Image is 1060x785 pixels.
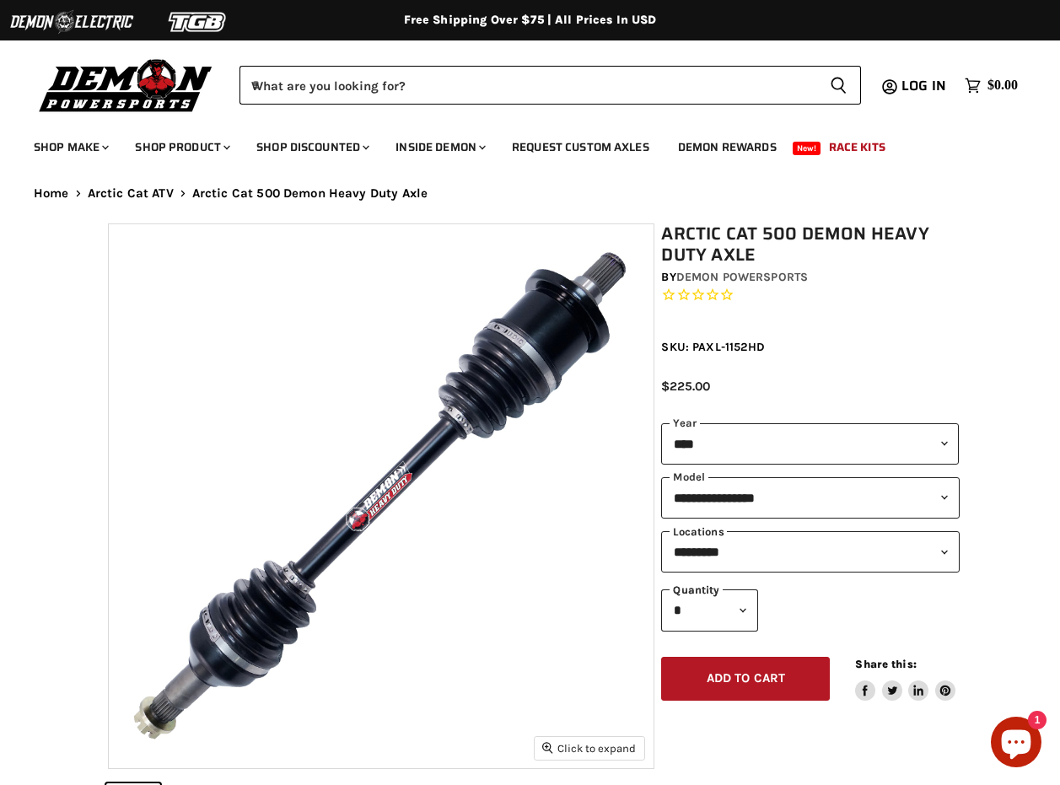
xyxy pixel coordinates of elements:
[816,130,898,164] a: Race Kits
[855,658,916,670] span: Share this:
[244,130,379,164] a: Shop Discounted
[987,78,1018,94] span: $0.00
[109,224,653,768] img: Arctic Cat 500 Demon Heavy Duty Axle
[21,130,119,164] a: Shop Make
[661,589,758,631] select: Quantity
[21,123,1014,164] ul: Main menu
[665,130,789,164] a: Demon Rewards
[499,130,662,164] a: Request Custom Axles
[661,268,959,287] div: by
[239,66,816,105] input: When autocomplete results are available use up and down arrows to review and enter to select
[661,287,959,304] span: Rated 0.0 out of 5 stars 0 reviews
[239,66,861,105] form: Product
[894,78,956,94] a: Log in
[956,73,1026,98] a: $0.00
[661,657,830,702] button: Add to cart
[192,186,428,201] span: Arctic Cat 500 Demon Heavy Duty Axle
[661,223,959,266] h1: Arctic Cat 500 Demon Heavy Duty Axle
[986,717,1047,772] inbox-online-store-chat: Shopify online store chat
[661,477,959,519] select: modal-name
[535,737,644,760] button: Click to expand
[855,657,955,702] aside: Share this:
[383,130,496,164] a: Inside Demon
[661,338,959,356] div: SKU: PAXL-1152HD
[8,6,135,38] img: Demon Electric Logo 2
[661,531,959,573] select: keys
[135,6,261,38] img: TGB Logo 2
[34,55,218,115] img: Demon Powersports
[34,186,69,201] a: Home
[816,66,861,105] button: Search
[661,423,959,465] select: year
[707,670,786,686] span: Add to cart
[793,142,821,155] span: New!
[542,742,636,755] span: Click to expand
[88,186,174,201] a: Arctic Cat ATV
[661,379,710,394] span: $225.00
[676,270,808,284] a: Demon Powersports
[122,130,240,164] a: Shop Product
[901,75,946,96] span: Log in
